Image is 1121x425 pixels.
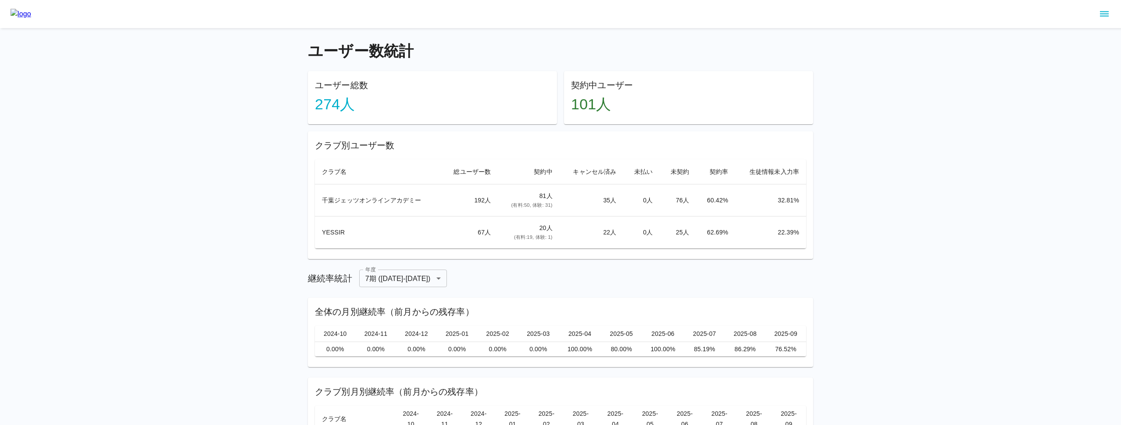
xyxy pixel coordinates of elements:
td: 0.00% [356,342,396,357]
h6: クラブ別月別継続率（前月からの残存率） [315,385,806,399]
span: (有料: 50 , 体験: 31 ) [511,202,553,208]
td: 85.19% [684,342,725,357]
td: 76 人 [660,184,696,216]
td: 192 人 [441,184,498,216]
td: 0 人 [623,216,660,249]
th: クラブ名 [315,159,441,184]
td: 76.52% [765,342,806,357]
td: YESSIR [315,216,441,249]
th: 2025-01 [437,326,478,342]
img: logo [11,9,31,19]
th: 未払い [623,159,660,184]
td: 35 人 [560,184,624,216]
td: 20 人 [498,216,559,249]
td: 100.00% [559,342,601,357]
th: 2025-07 [684,326,725,342]
td: 32.81 % [735,184,806,216]
h4: 101 人 [571,95,806,114]
td: 22 人 [560,216,624,249]
h6: クラブ別ユーザー数 [315,138,806,152]
td: 62.69 % [696,216,735,249]
th: 2024-12 [396,326,437,342]
td: 0.00% [518,342,559,357]
span: (有料: 19 , 体験: 1 ) [514,234,553,240]
th: キャンセル済み [560,159,624,184]
th: 2025-06 [642,326,684,342]
td: 60.42 % [696,184,735,216]
td: 0.00% [315,342,356,357]
th: 契約率 [696,159,735,184]
td: 25 人 [660,216,696,249]
h6: ユーザー総数 [315,78,550,92]
td: 81 人 [498,184,559,216]
th: 2024-10 [315,326,356,342]
td: 67 人 [441,216,498,249]
td: 0.00% [437,342,478,357]
th: 2024-11 [356,326,396,342]
td: 0 人 [623,184,660,216]
th: 契約中 [498,159,559,184]
th: 2025-09 [765,326,806,342]
th: 生徒情報未入力率 [735,159,806,184]
th: 未契約 [660,159,696,184]
td: 0.00% [396,342,437,357]
h6: 契約中ユーザー [571,78,806,92]
h6: 継続率統計 [308,271,352,285]
th: 2025-02 [477,326,518,342]
th: 総ユーザー数 [441,159,498,184]
td: 100.00% [642,342,684,357]
td: 0.00% [477,342,518,357]
button: sidemenu [1097,7,1112,22]
h4: ユーザー数統計 [308,42,813,61]
td: 80.00% [601,342,642,357]
label: 年度 [365,266,376,273]
td: 86.29% [725,342,766,357]
td: 22.39 % [735,216,806,249]
h4: 274 人 [315,95,550,114]
th: 2025-03 [518,326,559,342]
th: 2025-05 [601,326,642,342]
th: 2025-04 [559,326,601,342]
div: 7期 ([DATE]-[DATE]) [359,270,447,287]
td: 千葉ジェッツオンラインアカデミー [315,184,441,216]
h6: 全体の月別継続率（前月からの残存率） [315,305,806,319]
th: 2025-08 [725,326,766,342]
